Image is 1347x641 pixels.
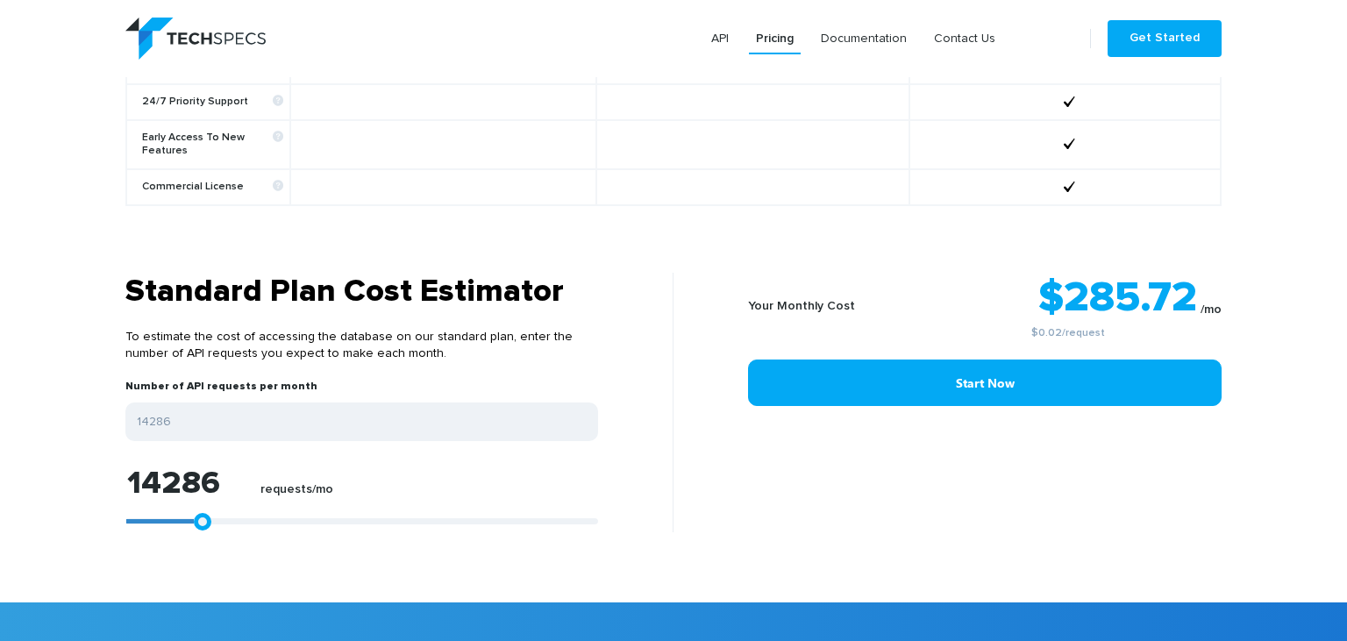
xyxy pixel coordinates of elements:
[1038,277,1197,319] strong: $285.72
[749,23,801,54] a: Pricing
[1201,303,1222,316] sub: /mo
[142,96,283,109] b: 24/7 Priority Support
[814,23,914,54] a: Documentation
[748,300,855,312] b: Your Monthly Cost
[125,18,266,60] img: logo
[260,482,333,506] label: requests/mo
[125,311,598,380] p: To estimate the cost of accessing the database on our standard plan, enter the number of API requ...
[125,273,598,311] h3: Standard Plan Cost Estimator
[1108,20,1222,57] a: Get Started
[748,360,1222,406] a: Start Now
[1031,328,1062,338] a: $0.02
[125,402,598,441] input: Enter your expected number of API requests
[927,23,1002,54] a: Contact Us
[142,132,283,158] b: Early Access To New Features
[704,23,736,54] a: API
[914,328,1222,338] small: /request
[125,380,317,402] label: Number of API requests per month
[142,181,283,194] b: Commercial License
